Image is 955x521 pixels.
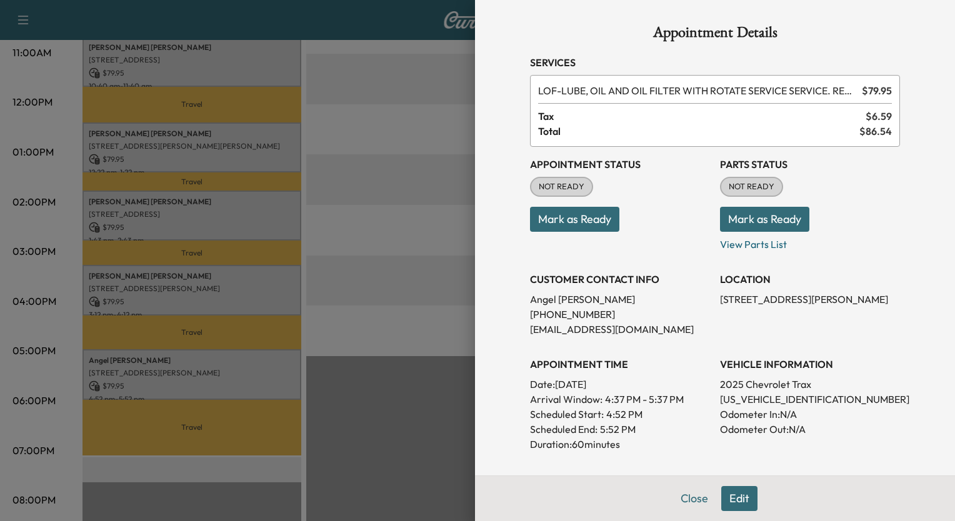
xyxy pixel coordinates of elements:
h1: Appointment Details [530,25,900,45]
p: Arrival Window: [530,392,710,407]
h3: Parts Status [720,157,900,172]
span: $ 79.95 [862,83,892,98]
p: [US_VEHICLE_IDENTIFICATION_NUMBER] [720,392,900,407]
span: 4:37 PM - 5:37 PM [605,392,684,407]
span: Total [538,124,859,139]
p: Odometer Out: N/A [720,422,900,437]
button: Mark as Ready [530,207,619,232]
span: $ 6.59 [866,109,892,124]
span: $ 86.54 [859,124,892,139]
p: [PHONE_NUMBER] [530,307,710,322]
button: Edit [721,486,757,511]
h3: LOCATION [720,272,900,287]
h3: Services [530,55,900,70]
h3: CUSTOMER CONTACT INFO [530,272,710,287]
p: [EMAIL_ADDRESS][DOMAIN_NAME] [530,322,710,337]
p: Duration: 60 minutes [530,437,710,452]
p: Scheduled End: [530,422,597,437]
h3: APPOINTMENT TIME [530,357,710,372]
h3: CONTACT CUSTOMER [720,472,900,487]
p: 2025 Chevrolet Trax [720,377,900,392]
p: Odometer In: N/A [720,407,900,422]
button: Close [672,486,716,511]
p: Scheduled Start: [530,407,604,422]
p: View Parts List [720,232,900,252]
p: 4:52 PM [606,407,642,422]
h3: Appointment Status [530,157,710,172]
p: Angel [PERSON_NAME] [530,292,710,307]
button: Mark as Ready [720,207,809,232]
p: 5:52 PM [600,422,636,437]
h3: VEHICLE INFORMATION [720,357,900,372]
span: NOT READY [721,181,782,193]
h3: History [530,472,710,487]
p: Date: [DATE] [530,377,710,392]
span: NOT READY [531,181,592,193]
span: LUBE, OIL AND OIL FILTER WITH ROTATE SERVICE SERVICE. RESET OIL LIFE MONITOR. HAZARDOUS WASTE FEE... [538,83,857,98]
span: Tax [538,109,866,124]
p: [STREET_ADDRESS][PERSON_NAME] [720,292,900,307]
